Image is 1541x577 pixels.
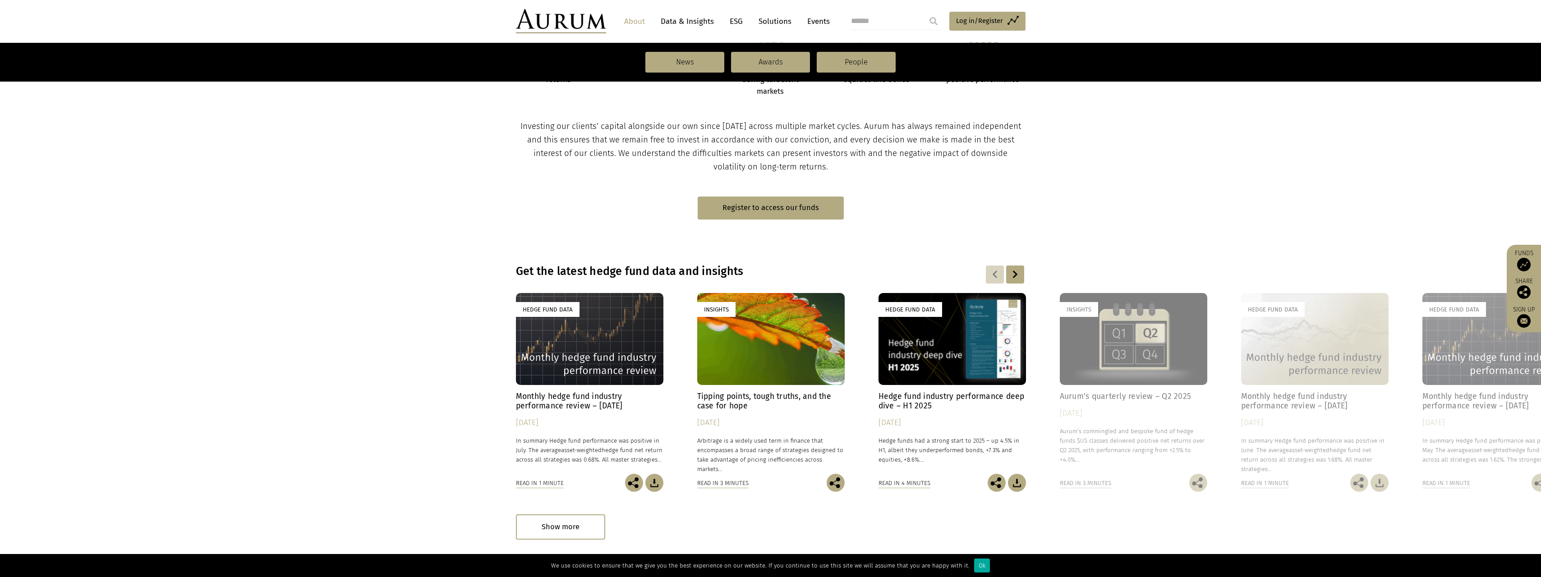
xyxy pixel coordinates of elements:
[817,52,896,73] a: People
[516,478,564,488] div: Read in 1 minute
[697,417,845,429] div: [DATE]
[1241,436,1389,474] p: In summary Hedge fund performance was positive in June. The average hedge fund net return across ...
[1517,314,1531,328] img: Sign up to our newsletter
[879,478,930,488] div: Read in 4 minutes
[656,13,718,30] a: Data & Insights
[1060,392,1207,401] h4: Aurum’s quarterly review – Q2 2025
[1060,407,1207,420] div: [DATE]
[645,474,663,492] img: Download Article
[697,392,845,411] h4: Tipping points, tough truths, and the case for hope
[1511,278,1536,299] div: Share
[1468,447,1509,453] span: asset-weighted
[1422,478,1470,488] div: Read in 1 minute
[1517,285,1531,299] img: Share this post
[956,15,1003,26] span: Log in/Register
[698,197,844,220] a: Register to access our funds
[516,302,580,317] div: Hedge Fund Data
[1189,474,1207,492] img: Share this post
[1289,447,1329,453] span: asset-weighted
[697,293,845,474] a: Insights Tipping points, tough truths, and the case for hope [DATE] Arbitrage is a widely used te...
[516,417,663,429] div: [DATE]
[1060,302,1098,317] div: Insights
[1241,478,1289,488] div: Read in 1 minute
[1241,417,1389,429] div: [DATE]
[516,293,663,474] a: Hedge Fund Data Monthly hedge fund industry performance review – [DATE] [DATE] In summary Hedge f...
[1350,474,1368,492] img: Share this post
[520,121,1021,172] span: Investing our clients’ capital alongside our own since [DATE] across multiple market cycles. Auru...
[516,436,663,464] p: In summary Hedge fund performance was positive in July. The average hedge fund net return across ...
[754,13,796,30] a: Solutions
[1517,258,1531,271] img: Access Funds
[803,13,830,30] a: Events
[645,52,724,73] a: News
[516,265,909,278] h3: Get the latest hedge fund data and insights
[879,293,1026,474] a: Hedge Fund Data Hedge fund industry performance deep dive – H1 2025 [DATE] Hedge funds had a stro...
[1511,306,1536,328] a: Sign up
[879,436,1026,464] p: Hedge funds had a strong start to 2025 – up 4.5% in H1, albeit they underperformed bonds, +7.3% a...
[740,63,801,96] strong: Capital protection during turbulent markets
[974,559,990,572] div: Ok
[1008,474,1026,492] img: Download Article
[1371,474,1389,492] img: Download Article
[561,447,602,453] span: asset-weighted
[725,13,747,30] a: ESG
[988,474,1006,492] img: Share this post
[697,436,845,474] p: Arbitrage is a widely used term in finance that encompasses a broad range of strategies designed ...
[731,52,810,73] a: Awards
[879,302,942,317] div: Hedge Fund Data
[879,417,1026,429] div: [DATE]
[1241,392,1389,411] h4: Monthly hedge fund industry performance review – [DATE]
[1060,426,1207,465] p: Aurum’s commingled and bespoke fund of hedge funds $US classes delivered positive net returns ove...
[697,478,749,488] div: Read in 3 minutes
[827,474,845,492] img: Share this post
[1060,478,1111,488] div: Read in 3 minutes
[516,514,605,539] div: Show more
[1422,302,1486,317] div: Hedge Fund Data
[625,474,643,492] img: Share this post
[925,12,943,30] input: Submit
[516,392,663,411] h4: Monthly hedge fund industry performance review – [DATE]
[949,12,1026,31] a: Log in/Register
[1241,302,1305,317] div: Hedge Fund Data
[516,9,606,33] img: Aurum
[1511,249,1536,271] a: Funds
[620,13,649,30] a: About
[879,392,1026,411] h4: Hedge fund industry performance deep dive – H1 2025
[697,302,736,317] div: Insights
